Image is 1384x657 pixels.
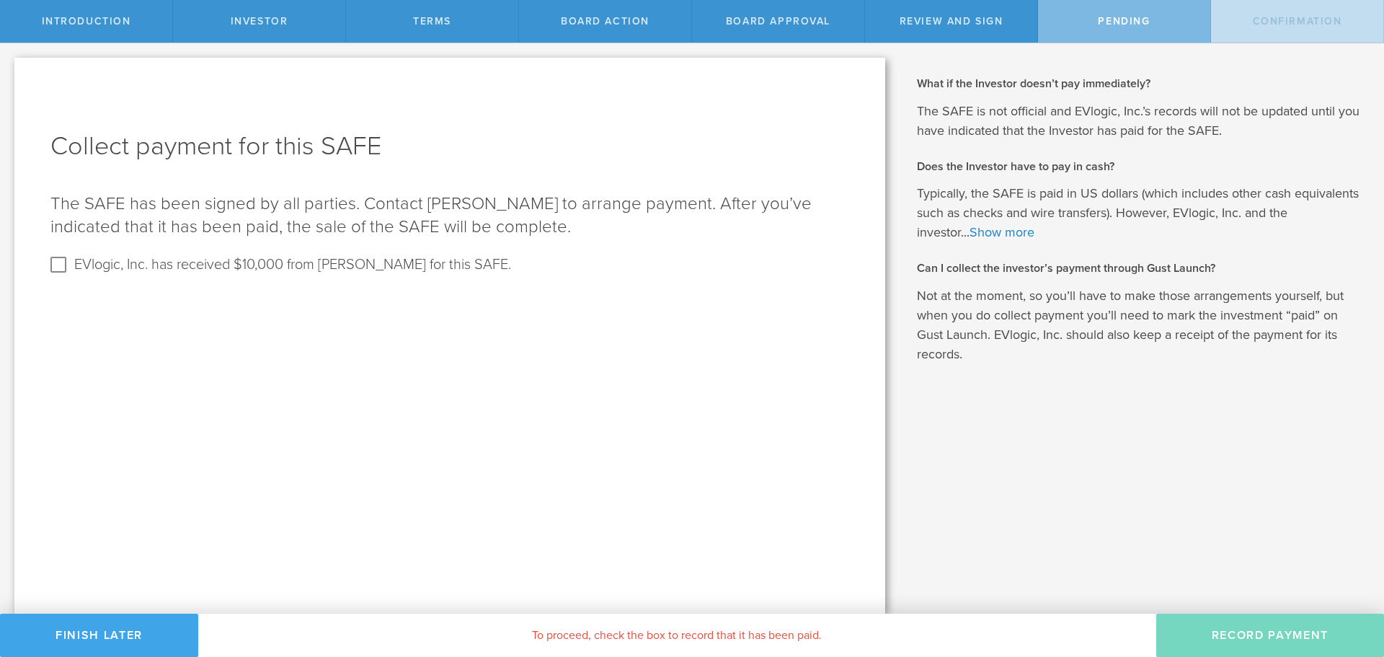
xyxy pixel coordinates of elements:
label: EVlogic, Inc. has received $10,000 from [PERSON_NAME] for this SAFE. [74,253,511,274]
h2: What if the Investor doesn’t pay immediately? [917,76,1362,92]
span: Pending [1098,15,1150,27]
p: The SAFE is not official and EVlogic, Inc.’s records will not be updated until you have indicated... [917,102,1362,141]
span: Confirmation [1253,15,1342,27]
a: Show more [970,224,1034,240]
span: Review and Sign [900,15,1003,27]
p: The SAFE has been signed by all parties. Contact [PERSON_NAME] to arrange payment. After you’ve i... [50,193,849,239]
span: To proceed, check the box to record that it has been paid. [532,628,822,643]
h1: Collect payment for this SAFE [50,129,849,164]
span: Board Approval [726,15,830,27]
p: Typically, the SAFE is paid in US dollars (which includes other cash equivalents such as checks a... [917,184,1362,242]
button: Record Payment [1156,614,1384,657]
span: Investor [231,15,288,27]
p: Not at the moment, so you’ll have to make those arrangements yourself, but when you do collect pa... [917,286,1362,364]
iframe: Chat Widget [1312,544,1384,614]
span: Introduction [42,15,131,27]
h2: Does the Investor have to pay in cash? [917,159,1362,175]
span: Board Action [561,15,649,27]
h2: Can I collect the investor’s payment through Gust Launch? [917,260,1362,276]
span: terms [413,15,451,27]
